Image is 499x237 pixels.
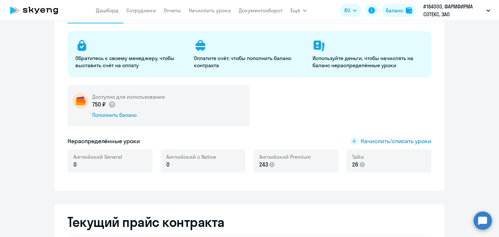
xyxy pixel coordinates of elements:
span: RU [344,6,350,14]
h2: Текущий прайс контракта [68,214,431,230]
span: Начислить/списать уроки [361,137,431,145]
a: Начислить уроки [189,7,231,14]
p: Используйте деньги, чтобы начислять на баланс нераспределённые уроки [313,55,423,69]
button: #184000, ФАРМФИРМА СОТЕКС, ЗАО [420,3,493,18]
button: Балансbalance [382,4,416,17]
p: #184000, ФАРМФИРМА СОТЕКС, ЗАО [423,3,484,18]
span: Talks [352,153,364,160]
span: 26 [352,160,358,169]
span: Английский с Native [166,153,216,160]
span: 243 [259,160,268,169]
a: Отчеты [164,7,181,14]
p: 750 ₽ [92,100,116,109]
p: Обратитесь к своему менеджеру, чтобы выставить счёт на оплату [75,55,186,69]
span: 0 [166,160,170,169]
span: 0 [73,160,77,169]
img: balance [406,7,412,14]
a: Документооборот [239,7,283,14]
a: Сотрудники [126,7,156,14]
p: Оплатите счёт, чтобы пополнить баланс контракта [194,55,305,69]
button: RU [340,4,361,17]
h5: Нераспределённые уроки [68,137,140,145]
h5: Доступно для использования [92,93,165,100]
span: Ещё [290,6,300,14]
button: Ещё [290,4,307,17]
div: Баланс [386,6,403,14]
span: Английский Premium [259,153,311,160]
div: Пополнить баланс [92,111,165,118]
img: wallet-circle.png [73,93,88,109]
span: Английский General [73,153,122,160]
a: Дашборд [96,7,119,14]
